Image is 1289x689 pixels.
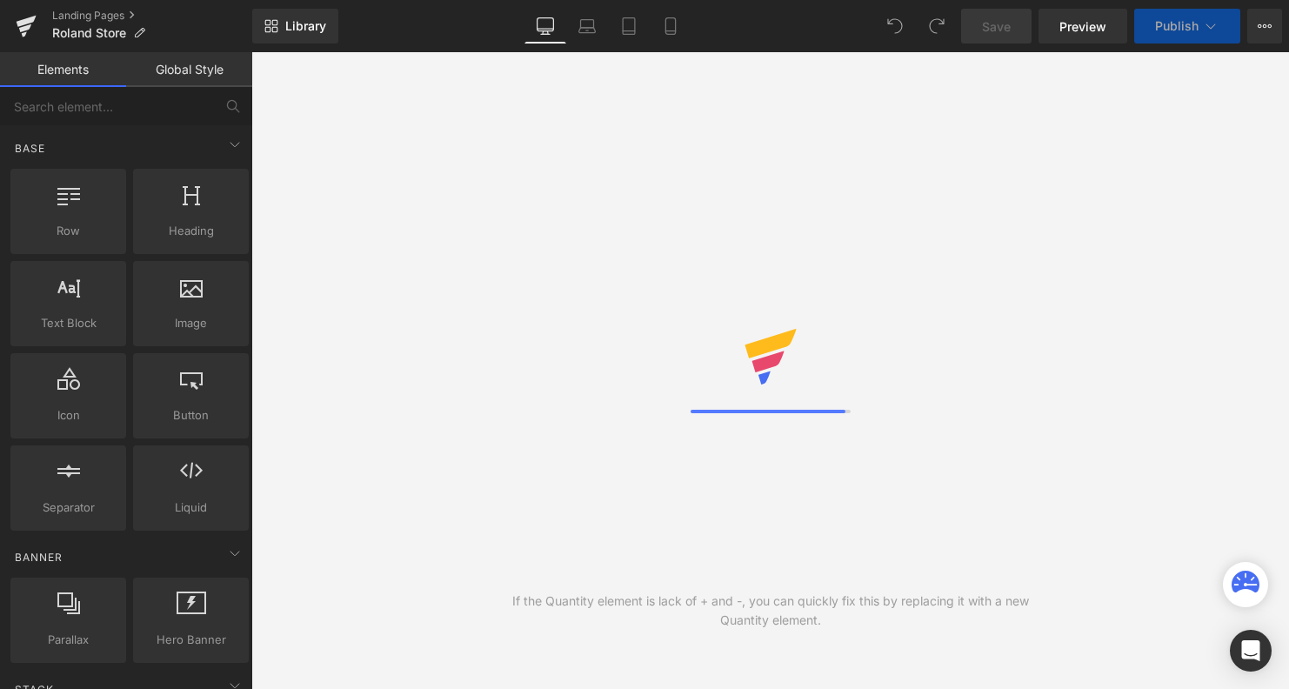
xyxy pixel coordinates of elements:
span: Button [138,406,244,425]
span: Roland Store [52,26,126,40]
div: Open Intercom Messenger [1230,630,1272,672]
button: Redo [919,9,954,43]
span: Separator [16,498,121,517]
span: Save [982,17,1011,36]
button: More [1247,9,1282,43]
button: Publish [1134,9,1240,43]
span: Base [13,140,47,157]
span: Text Block [16,314,121,332]
span: Row [16,222,121,240]
a: Landing Pages [52,9,252,23]
a: Mobile [650,9,691,43]
span: Publish [1155,19,1199,33]
span: Parallax [16,631,121,649]
span: Icon [16,406,121,425]
a: Tablet [608,9,650,43]
a: New Library [252,9,338,43]
span: Library [285,18,326,34]
button: Undo [878,9,912,43]
span: Preview [1059,17,1106,36]
a: Laptop [566,9,608,43]
span: Banner [13,549,64,565]
a: Preview [1039,9,1127,43]
a: Desktop [524,9,566,43]
span: Hero Banner [138,631,244,649]
span: Liquid [138,498,244,517]
span: Image [138,314,244,332]
div: If the Quantity element is lack of + and -, you can quickly fix this by replacing it with a new Q... [511,592,1030,630]
a: Global Style [126,52,252,87]
span: Heading [138,222,244,240]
